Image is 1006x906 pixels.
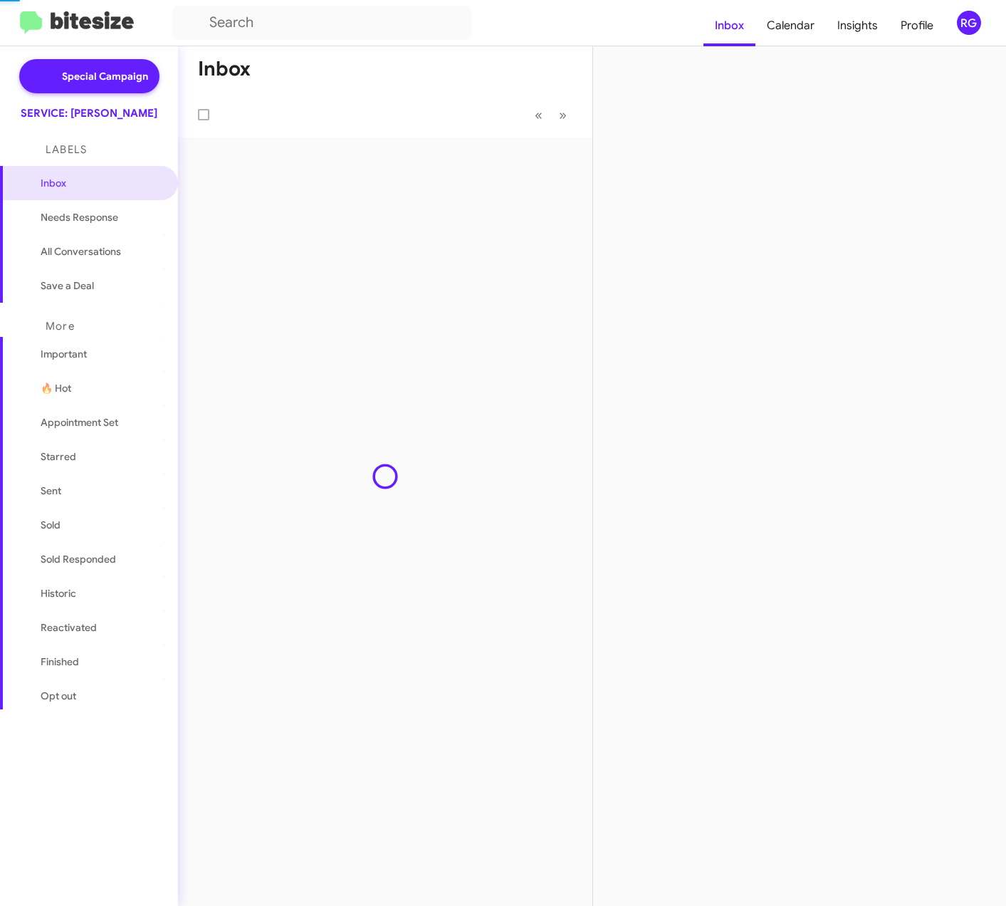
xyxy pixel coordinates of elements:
[41,689,76,703] span: Opt out
[41,449,76,464] span: Starred
[889,5,945,46] a: Profile
[41,210,162,224] span: Needs Response
[526,100,551,130] button: Previous
[41,518,61,532] span: Sold
[41,655,79,669] span: Finished
[62,69,148,83] span: Special Campaign
[957,11,981,35] div: RG
[41,278,94,293] span: Save a Deal
[945,11,990,35] button: RG
[41,415,118,429] span: Appointment Set
[41,586,76,600] span: Historic
[41,484,61,498] span: Sent
[755,5,826,46] a: Calendar
[41,176,162,190] span: Inbox
[172,6,471,40] input: Search
[535,106,543,124] span: «
[550,100,575,130] button: Next
[46,320,75,333] span: More
[198,58,251,80] h1: Inbox
[41,552,116,566] span: Sold Responded
[559,106,567,124] span: »
[41,620,97,635] span: Reactivated
[41,347,162,361] span: Important
[46,143,87,156] span: Labels
[41,381,71,395] span: 🔥 Hot
[19,59,159,93] a: Special Campaign
[826,5,889,46] a: Insights
[21,106,157,120] div: SERVICE: [PERSON_NAME]
[527,100,575,130] nav: Page navigation example
[703,5,755,46] a: Inbox
[41,244,121,259] span: All Conversations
